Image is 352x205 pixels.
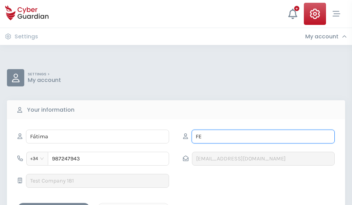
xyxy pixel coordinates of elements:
p: SETTINGS > [28,72,61,77]
div: My account [305,33,347,40]
h3: Settings [15,33,38,40]
h3: My account [305,33,338,40]
input: 612345678 [48,152,169,166]
p: My account [28,77,61,84]
b: Your information [27,106,74,114]
div: + [294,6,299,11]
span: +34 [30,153,44,164]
